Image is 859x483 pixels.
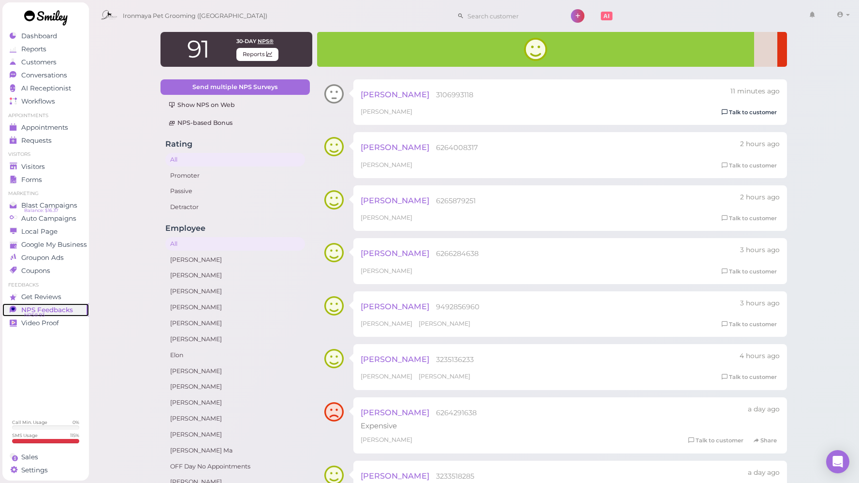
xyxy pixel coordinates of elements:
[2,82,89,95] a: AI Receptionist
[2,212,89,225] a: Auto Campaigns
[740,245,780,255] div: 08/28 01:33pm
[21,176,42,184] span: Forms
[750,436,780,446] a: Share
[2,69,89,82] a: Conversations
[165,460,305,473] a: OFF Day No Appointments
[169,119,302,127] div: NPS-based Bonus
[21,466,48,474] span: Settings
[740,299,780,308] div: 08/28 01:27pm
[419,320,470,327] span: [PERSON_NAME]
[21,214,76,223] span: Auto Campaigns
[2,121,89,134] a: Appointments
[361,90,429,99] span: [PERSON_NAME]
[2,290,89,303] a: Get Reviews
[2,173,89,186] a: Forms
[436,196,476,205] span: 6265879251
[2,264,89,277] a: Coupons
[719,319,780,330] a: Talk to customer
[21,84,71,92] span: AI Receptionist
[361,302,429,311] span: [PERSON_NAME]
[21,71,67,79] span: Conversations
[165,269,305,282] a: [PERSON_NAME]
[419,373,470,380] span: [PERSON_NAME]
[165,348,305,362] a: Elon
[165,169,305,182] a: Promoter
[719,372,780,382] a: Talk to customer
[21,306,73,314] span: NPS Feedbacks
[12,419,47,425] div: Call Min. Usage
[21,45,46,53] span: Reports
[719,213,780,224] a: Talk to customer
[436,472,474,481] span: 3233518285
[361,214,412,221] span: [PERSON_NAME]
[2,30,89,43] a: Dashboard
[2,303,89,317] a: NPS Feedbacks NPS® 93
[21,97,55,106] span: Workflows
[160,97,310,113] a: Show NPS on Web
[2,317,89,330] a: Video Proof
[165,396,305,409] a: [PERSON_NAME]
[21,267,50,275] span: Coupons
[24,207,58,214] span: Balance: $16.37
[12,432,38,438] div: SMS Usage
[361,196,429,205] span: [PERSON_NAME]
[361,142,429,152] span: [PERSON_NAME]
[730,87,780,96] div: 08/28 04:12pm
[21,293,61,301] span: Get Reviews
[2,464,89,477] a: Settings
[24,311,44,319] span: NPS® 93
[165,317,305,330] a: [PERSON_NAME]
[21,32,57,40] span: Dashboard
[740,351,780,361] div: 08/28 12:48pm
[21,201,77,210] span: Blast Campaigns
[361,354,429,364] span: [PERSON_NAME]
[2,225,89,238] a: Local Page
[165,412,305,425] a: [PERSON_NAME]
[21,241,87,249] span: Google My Business
[165,253,305,267] a: [PERSON_NAME]
[21,319,59,327] span: Video Proof
[361,421,780,431] div: Expensive
[361,373,414,380] span: [PERSON_NAME]
[361,471,429,481] span: [PERSON_NAME]
[21,123,68,132] span: Appointments
[361,408,429,417] span: [PERSON_NAME]
[361,267,412,274] span: [PERSON_NAME]
[165,428,305,441] a: [PERSON_NAME]
[740,139,780,149] div: 08/28 02:34pm
[70,432,79,438] div: 115 %
[436,143,478,152] span: 6264008317
[2,190,89,197] li: Marketing
[361,108,412,115] span: [PERSON_NAME]
[258,38,274,45] span: NPS®
[165,332,305,346] a: [PERSON_NAME]
[719,107,780,118] a: Talk to customer
[165,301,305,314] a: [PERSON_NAME]
[165,184,305,198] a: Passive
[2,134,89,147] a: Requests
[740,193,780,202] div: 08/28 02:09pm
[2,112,89,119] li: Appointments
[165,237,305,251] a: All
[165,224,305,233] h4: Employee
[2,451,89,464] a: Sales
[436,408,477,417] span: 6264291638
[685,436,746,446] a: Talk to customer
[21,58,57,66] span: Customers
[236,38,256,45] span: 30-day
[160,79,310,95] a: Send multiple NPS Surveys
[2,160,89,173] a: Visitors
[361,248,429,258] span: [PERSON_NAME]
[748,468,780,478] div: 08/27 03:34pm
[160,115,310,131] a: NPS-based Bonus
[2,282,89,288] li: Feedbacks
[165,380,305,393] a: [PERSON_NAME]
[2,95,89,108] a: Workflows
[436,302,480,311] span: 9492856960
[361,320,414,327] span: [PERSON_NAME]
[21,227,58,236] span: Local Page
[436,249,479,258] span: 6266284638
[748,405,780,414] div: 08/27 03:38pm
[2,199,89,212] a: Blast Campaigns Balance: $16.37
[464,8,558,24] input: Search customer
